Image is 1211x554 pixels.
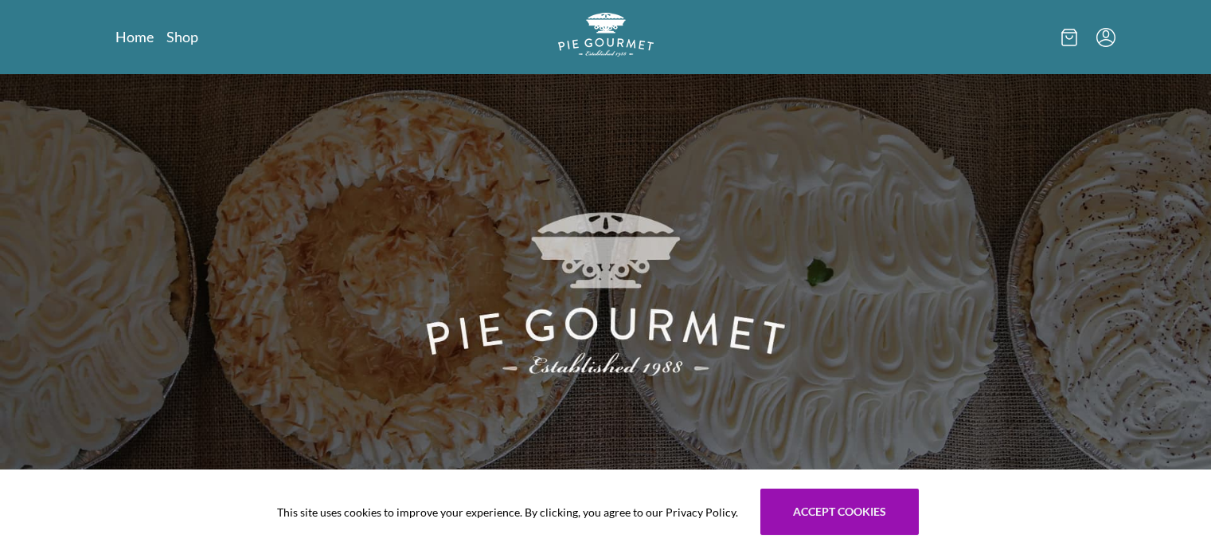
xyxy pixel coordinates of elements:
[115,27,154,46] a: Home
[558,13,654,57] img: logo
[166,27,198,46] a: Shop
[558,13,654,61] a: Logo
[1096,28,1115,47] button: Menu
[760,489,919,535] button: Accept cookies
[277,504,738,521] span: This site uses cookies to improve your experience. By clicking, you agree to our Privacy Policy.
